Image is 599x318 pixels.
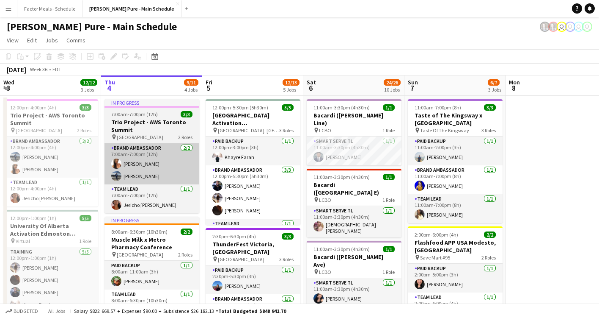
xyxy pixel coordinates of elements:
[104,99,199,106] div: In progress
[319,197,331,203] span: LCBO
[408,112,503,127] h3: Taste of The Kingsway x [GEOGRAPHIC_DATA]
[52,66,61,73] div: EDT
[104,118,199,134] h3: Trio Project - AWS Toronto Summit
[79,238,91,244] span: 1 Role
[548,22,558,32] app-user-avatar: Ashleigh Rains
[279,256,294,262] span: 3 Roles
[104,261,199,290] app-card-role: Paid Backup1/18:00am-11:00am (3h)[PERSON_NAME]
[104,184,199,213] app-card-role: Team Lead1/17:00am-7:00pm (12h)Jericho [PERSON_NAME]
[557,22,567,32] app-user-avatar: Tifany Scifo
[574,22,584,32] app-user-avatar: Tifany Scifo
[212,233,256,240] span: 2:30pm-6:30pm (4h)
[81,86,97,93] div: 3 Jobs
[206,112,300,127] h3: [GEOGRAPHIC_DATA] Activation [GEOGRAPHIC_DATA]
[206,265,300,294] app-card-role: Paid Backup1/12:30pm-5:30pm (3h)[PERSON_NAME]
[204,83,212,93] span: 5
[307,78,316,86] span: Sat
[184,79,198,86] span: 9/11
[181,111,192,117] span: 3/3
[80,79,97,86] span: 12/12
[282,233,294,240] span: 3/3
[206,240,300,256] h3: ThunderFest Victoria, [GEOGRAPHIC_DATA]
[206,99,300,225] app-job-card: 12:00pm-5:30pm (5h30m)5/5[GEOGRAPHIC_DATA] Activation [GEOGRAPHIC_DATA] [GEOGRAPHIC_DATA], [GEOGR...
[283,79,299,86] span: 12/13
[82,0,181,17] button: [PERSON_NAME] Pure - Main Schedule
[415,232,458,238] span: 2:00pm-6:00pm (4h)
[319,127,331,134] span: LCBO
[17,0,82,17] button: Factor Meals - Schedule
[279,127,294,134] span: 3 Roles
[7,65,26,74] div: [DATE]
[313,104,370,111] span: 11:00am-3:30pm (4h30m)
[27,36,37,44] span: Edit
[313,174,370,180] span: 11:00am-3:30pm (4h30m)
[111,229,168,235] span: 8:00am-6:30pm (10h30m)
[117,251,163,258] span: [GEOGRAPHIC_DATA]
[484,104,496,111] span: 3/3
[3,35,22,46] a: View
[47,308,67,314] span: All jobs
[206,219,300,248] app-card-role: Team Lead1/1
[307,253,401,268] h3: Bacardi ([PERSON_NAME] Ave)
[408,99,503,223] app-job-card: 11:00am-7:00pm (8h)3/3Taste of The Kingsway x [GEOGRAPHIC_DATA] Taste Of The Kingsway3 RolesPaid ...
[28,66,49,73] span: Week 36
[74,308,286,314] div: Salary $822 669.57 + Expenses $90.00 + Subsistence $26 182.13 =
[184,86,198,93] div: 4 Jobs
[408,78,418,86] span: Sun
[42,35,61,46] a: Jobs
[3,137,98,178] app-card-role: Brand Ambassador2/212:00pm-4:00pm (4h)[PERSON_NAME][PERSON_NAME]
[282,104,294,111] span: 5/5
[420,254,450,261] span: Save Mart #95
[3,99,98,206] div: 12:00pm-4:00pm (4h)3/3Trio Project - AWS Toronto Summit [GEOGRAPHIC_DATA]2 RolesBrand Ambassador2...
[582,22,592,32] app-user-avatar: Tifany Scifo
[408,165,503,194] app-card-role: Brand Ambassador1/111:00am-7:00pm (8h)[PERSON_NAME]
[307,169,401,237] app-job-card: 11:00am-3:30pm (4h30m)1/1Bacardi ([GEOGRAPHIC_DATA] E) LCBO1 RoleSmart Serve TL1/111:00am-3:30pm ...
[16,127,62,134] span: [GEOGRAPHIC_DATA]
[307,112,401,127] h3: Bacardi ([PERSON_NAME] Line)
[104,99,199,213] app-job-card: In progress7:00am-7:00pm (12h)3/3Trio Project - AWS Toronto Summit [GEOGRAPHIC_DATA]2 RolesBrand ...
[104,143,199,184] app-card-role: Brand Ambassador2/27:00am-7:00pm (12h)[PERSON_NAME][PERSON_NAME]
[307,278,401,307] app-card-role: Smart Serve TL1/111:00am-3:30pm (4h30m)[PERSON_NAME]
[305,83,316,93] span: 6
[212,104,268,111] span: 12:00pm-5:30pm (5h30m)
[383,174,395,180] span: 1/1
[481,254,496,261] span: 2 Roles
[14,308,38,314] span: Budgeted
[408,194,503,223] app-card-role: Team Lead1/111:00am-7:00pm (8h)[PERSON_NAME]
[382,197,395,203] span: 1 Role
[7,36,19,44] span: View
[488,79,500,86] span: 6/7
[307,137,401,165] app-card-role: Smart Serve TL1/111:00am-3:30pm (4h30m)[PERSON_NAME]
[307,181,401,196] h3: Bacardi ([GEOGRAPHIC_DATA] E)
[383,246,395,252] span: 1/1
[481,127,496,134] span: 3 Roles
[383,104,395,111] span: 1/1
[283,86,299,93] div: 5 Jobs
[7,20,177,33] h1: [PERSON_NAME] Pure - Main Schedule
[407,83,418,93] span: 7
[218,127,279,134] span: [GEOGRAPHIC_DATA], [GEOGRAPHIC_DATA]
[509,78,520,86] span: Mon
[4,307,39,316] button: Budgeted
[45,36,58,44] span: Jobs
[408,239,503,254] h3: Flashfood APP USA Modesto, [GEOGRAPHIC_DATA]
[104,236,199,251] h3: Muscle Milk x Metro Pharmacy Conference
[307,99,401,165] app-job-card: 11:00am-3:30pm (4h30m)1/1Bacardi ([PERSON_NAME] Line) LCBO1 RoleSmart Serve TL1/111:00am-3:30pm (...
[66,36,85,44] span: Comms
[488,86,501,93] div: 3 Jobs
[206,137,300,165] app-card-role: Paid Backup1/112:00pm-3:00pm (3h)Khayre Farah
[565,22,575,32] app-user-avatar: Tifany Scifo
[3,222,98,237] h3: University Of Alberta Activation Edmonton Training
[307,241,401,307] app-job-card: 11:00am-3:30pm (4h30m)1/1Bacardi ([PERSON_NAME] Ave) LCBO1 RoleSmart Serve TL1/111:00am-3:30pm (4...
[10,215,56,221] span: 12:00pm-1:00pm (1h)
[313,246,370,252] span: 11:00am-3:30pm (4h30m)
[218,308,286,314] span: Total Budgeted $848 941.70
[3,78,14,86] span: Wed
[181,229,192,235] span: 2/2
[16,238,30,244] span: Virtual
